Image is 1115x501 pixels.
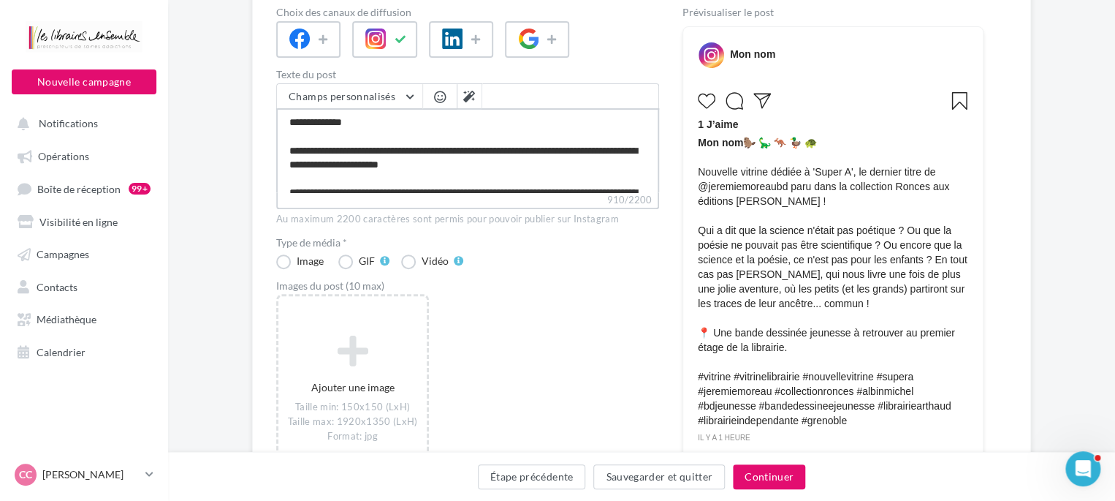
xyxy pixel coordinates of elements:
svg: Enregistrer [951,92,968,110]
a: Médiathèque [9,305,159,331]
p: [PERSON_NAME] [42,467,140,482]
svg: Partager la publication [753,92,771,110]
span: Campagnes [37,248,89,260]
svg: J’aime [698,92,715,110]
div: Prévisualiser le post [682,7,983,18]
a: Contacts [9,273,159,299]
label: Type de média * [276,238,659,248]
div: il y a 1 heure [698,432,968,445]
label: Texte du post [276,69,659,80]
a: Visibilité en ligne [9,208,159,234]
label: 910/2200 [276,192,659,209]
div: Vidéo [422,256,449,266]
span: Notifications [39,117,98,129]
a: Calendrier [9,338,159,364]
label: Choix des canaux de diffusion [276,7,659,18]
span: Boîte de réception [37,182,121,195]
svg: Commenter [726,92,743,110]
button: Notifications [9,110,153,136]
a: Opérations [9,142,159,168]
button: Nouvelle campagne [12,69,156,94]
button: Continuer [733,464,805,489]
span: Visibilité en ligne [39,215,118,227]
span: 🦫 🦕 🦘 🦆 🐢 Nouvelle vitrine dédiée à 'Super A', le dernier titre de @jeremiemoreaubd paru dans la ... [698,135,968,428]
span: Médiathèque [37,313,96,325]
a: Campagnes [9,240,159,266]
span: Opérations [38,150,89,162]
div: 1 J’aime [698,117,968,135]
div: Images du post (10 max) [276,281,659,291]
div: 99+ [129,183,151,195]
iframe: Intercom live chat [1065,451,1100,486]
button: Sauvegarder et quitter [593,464,725,489]
span: Champs personnalisés [289,90,395,102]
span: Contacts [37,280,77,293]
a: CC [PERSON_NAME] [12,461,156,489]
div: GIF [359,256,375,266]
div: Au maximum 2200 caractères sont permis pour pouvoir publier sur Instagram [276,213,659,226]
span: Calendrier [37,345,85,358]
span: CC [19,467,32,482]
button: Étape précédente [478,464,586,489]
div: Image [297,256,324,266]
div: Mon nom [730,47,775,61]
span: Mon nom [698,137,743,148]
button: Champs personnalisés [277,84,422,109]
a: Boîte de réception99+ [9,175,159,202]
